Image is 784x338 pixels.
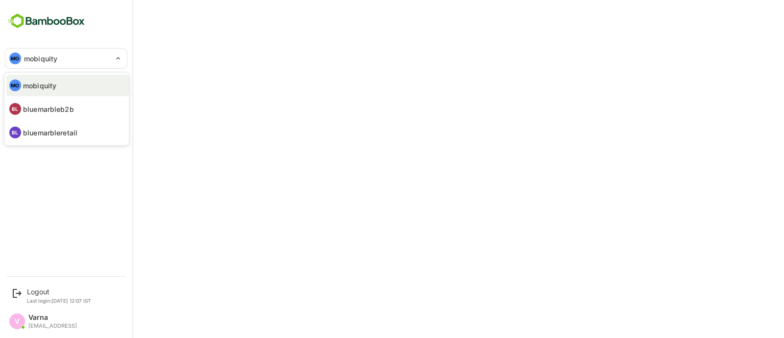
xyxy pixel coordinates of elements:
p: mobiquity [23,80,56,91]
div: BL [9,103,21,115]
div: BL [9,127,21,138]
p: bluemarbleb2b [23,104,74,114]
p: bluemarbleretail [23,128,77,138]
div: MO [9,79,21,91]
